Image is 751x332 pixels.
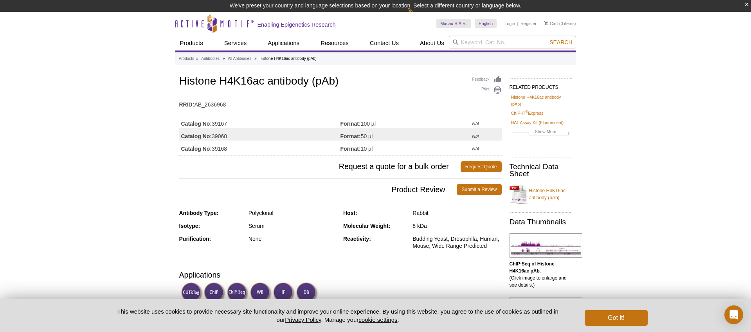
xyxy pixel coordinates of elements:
[472,141,501,153] td: N/A
[358,316,397,323] button: cookie settings
[340,133,361,140] strong: Format:
[365,36,403,51] a: Contact Us
[510,218,572,226] h2: Data Thumbnails
[504,21,515,26] a: Login
[179,210,219,216] strong: Antibody Type:
[472,115,501,128] td: N/A
[223,56,225,61] li: »
[511,110,544,117] a: ChIP-IT®Express
[263,36,304,51] a: Applications
[179,96,502,109] td: AB_2636968
[510,78,572,92] h2: RELATED PRODUCTS
[175,36,208,51] a: Products
[181,133,212,140] strong: Catalog No:
[181,145,212,152] strong: Catalog No:
[179,128,340,141] td: 39068
[340,115,472,128] td: 100 µl
[343,236,371,242] strong: Reactivity:
[273,282,295,304] img: Immunofluorescence Validated
[510,163,572,177] h2: Technical Data Sheet
[316,36,353,51] a: Resources
[511,128,571,137] a: Show More
[547,39,575,46] button: Search
[510,233,582,258] img: Histone H4K16ac antibody (pAb) tested by ChIP-Seq.
[259,56,317,61] li: Histone H4K16ac antibody (pAb)
[179,141,340,153] td: 39168
[526,110,528,114] sup: ®
[181,120,212,127] strong: Catalog No:
[472,128,501,141] td: N/A
[517,19,519,28] li: |
[340,141,472,153] td: 10 µl
[457,184,501,195] a: Submit a Review
[412,235,501,249] div: Budding Yeast, Drosophila, Human, Mouse, Wide Range Predicted
[510,182,572,206] a: Histone H4K16ac antibody (pAb)
[407,6,428,24] img: Change Here
[227,282,249,304] img: ChIP-Seq Validated
[296,282,318,304] img: Dot Blot Validated
[340,120,361,127] strong: Format:
[544,19,576,28] li: (0 items)
[340,145,361,152] strong: Format:
[179,184,457,195] span: Product Review
[544,21,558,26] a: Cart
[201,55,220,62] a: Antibodies
[510,298,582,329] img: Histone H4K16ac antibody (pAb) tested by CUT&Tag.
[204,282,225,304] img: ChIP Validated
[412,209,501,217] div: Rabbit
[179,223,200,229] strong: Isotype:
[179,269,502,281] h3: Applications
[343,210,357,216] strong: Host:
[179,236,211,242] strong: Purification:
[196,56,198,61] li: »
[285,316,321,323] a: Privacy Policy
[228,55,251,62] a: All Antibodies
[249,235,337,242] div: None
[220,36,252,51] a: Services
[520,21,537,26] a: Register
[179,115,340,128] td: 39167
[511,119,564,126] a: HAT Assay Kit (Fluorescent)
[510,261,555,274] b: ChIP-Seq of Histone H4K16ac pAb.
[250,282,272,304] img: Western Blot Validated
[343,223,390,229] strong: Molecular Weight:
[254,56,257,61] li: »
[475,19,497,28] a: English
[510,260,572,289] p: (Click image to enlarge and see details.)
[181,282,203,304] img: CUT&Tag Validated
[461,161,502,172] a: Request Quote
[544,21,548,25] img: Your Cart
[511,94,571,108] a: Histone H4K16ac antibody (pAb)
[104,307,572,324] p: This website uses cookies to provide necessary site functionality and improve your online experie...
[340,128,472,141] td: 50 µl
[249,222,337,229] div: Serum
[472,86,502,94] a: Print
[436,19,471,28] a: Macau S.A.R.
[179,75,502,88] h1: Histone H4K16ac antibody (pAb)
[549,39,572,45] span: Search
[258,21,336,28] h2: Enabling Epigenetics Research
[585,310,647,326] button: Got it!
[179,101,195,108] strong: RRID:
[415,36,449,51] a: About Us
[449,36,576,49] input: Keyword, Cat. No.
[249,209,337,217] div: Polyclonal
[412,222,501,229] div: 8 kDa
[179,161,461,172] span: Request a quote for a bulk order
[179,55,194,62] a: Products
[472,75,502,84] a: Feedback
[724,305,743,324] div: Open Intercom Messenger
